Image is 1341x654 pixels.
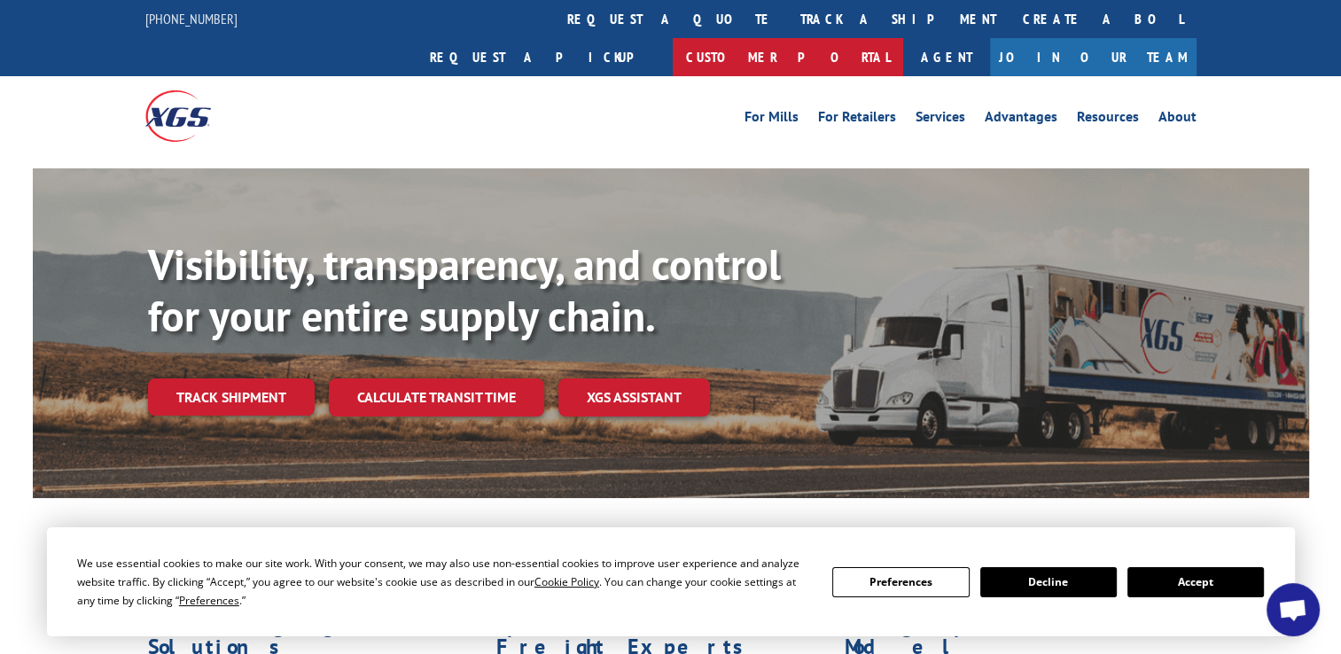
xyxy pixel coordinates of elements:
div: Open chat [1267,583,1320,636]
span: Preferences [179,593,239,608]
div: Cookie Consent Prompt [47,527,1295,636]
button: Accept [1127,567,1264,597]
a: XGS ASSISTANT [558,378,710,417]
a: [PHONE_NUMBER] [145,10,238,27]
button: Preferences [832,567,969,597]
button: Decline [980,567,1117,597]
a: For Retailers [818,110,896,129]
a: Join Our Team [990,38,1197,76]
a: Customer Portal [673,38,903,76]
a: Advantages [985,110,1057,129]
div: We use essential cookies to make our site work. With your consent, we may also use non-essential ... [77,554,811,610]
span: Cookie Policy [534,574,599,589]
a: Services [916,110,965,129]
a: Track shipment [148,378,315,416]
a: Calculate transit time [329,378,544,417]
a: Agent [903,38,990,76]
a: Resources [1077,110,1139,129]
a: Request a pickup [417,38,673,76]
b: Visibility, transparency, and control for your entire supply chain. [148,237,781,343]
a: About [1158,110,1197,129]
a: For Mills [745,110,799,129]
